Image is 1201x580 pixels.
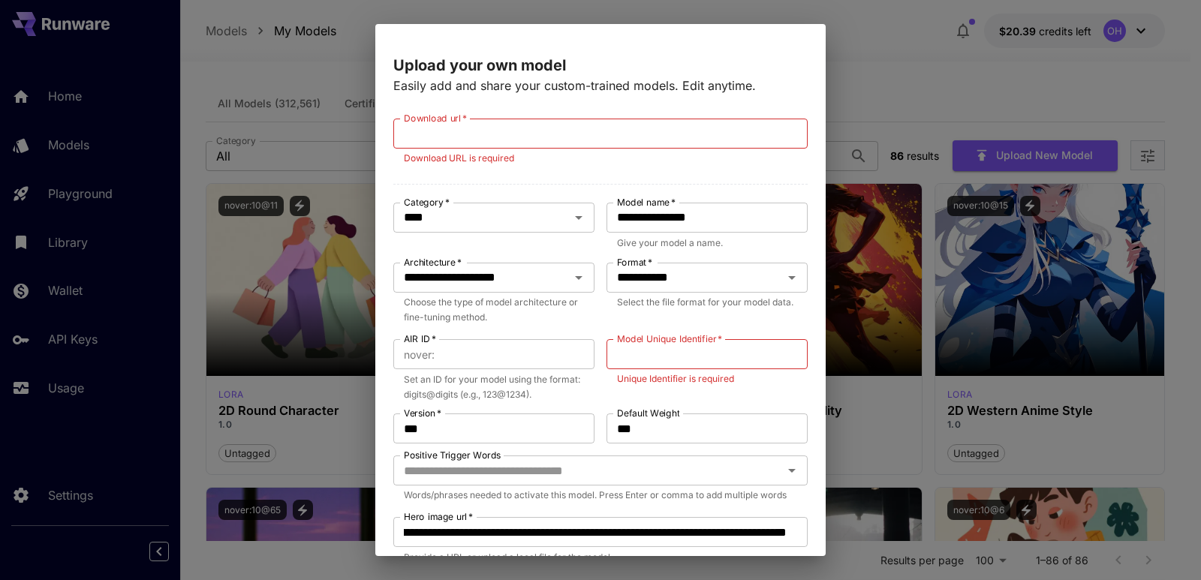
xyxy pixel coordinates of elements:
[404,112,467,125] label: Download url
[617,371,797,386] p: Unique Identifier is required
[404,488,797,503] p: Words/phrases needed to activate this model. Press Enter or comma to add multiple words
[404,407,441,419] label: Version
[781,267,802,288] button: Open
[617,407,679,419] label: Default Weight
[404,196,450,209] label: Category
[781,460,802,481] button: Open
[404,449,501,461] label: Positive Trigger Words
[404,332,436,345] label: AIR ID
[404,256,462,269] label: Architecture
[404,295,584,325] p: Choose the type of model architecture or fine-tuning method.
[617,256,652,269] label: Format
[617,332,722,345] label: Model Unique Identifier
[404,550,797,565] p: Provide a URL or upload a local file for the model.
[617,295,797,310] p: Select the file format for your model data.
[568,207,589,228] button: Open
[393,54,808,77] p: Upload your own model
[393,77,808,95] p: Easily add and share your custom-trained models. Edit anytime.
[404,151,797,166] p: Download URL is required
[617,236,797,251] p: Give your model a name.
[404,372,584,402] p: Set an ID for your model using the format: digits@digits (e.g., 123@1234).
[617,196,676,209] label: Model name
[404,510,473,523] label: Hero image url
[404,346,435,363] span: nover :
[568,267,589,288] button: Open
